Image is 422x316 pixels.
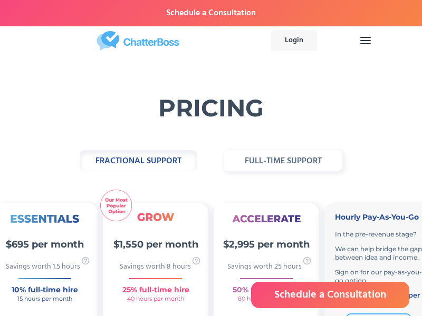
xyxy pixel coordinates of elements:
p: Savings worth 25 hours [227,262,303,273]
a: Schedule a Consultation [251,282,409,308]
h4: 40 hours per month [103,295,208,303]
h2: $1,550 per month [103,237,208,252]
p: Sign on for our pay-as-you-go option [335,268,422,285]
p: In the pre-revenue stage? [335,230,422,239]
a: Login [271,30,317,51]
h4: 80 hours per month [214,295,319,303]
div: menu [351,23,380,58]
h2: $2,995 per month [214,237,319,252]
p: Savings worth 1.5 hours [6,262,82,273]
h3: 50% full-time hire [214,284,319,295]
a: home [34,31,242,51]
h3: Hourly Pay-As-You-Go [335,211,422,223]
p: We can help bridge the gap between idea and income. [335,245,422,262]
strong: fractional support [95,154,181,168]
strong: full-time support [245,154,322,168]
p: Savings worth 8 hours [120,262,193,273]
h3: 25% full-time hire [103,284,208,295]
